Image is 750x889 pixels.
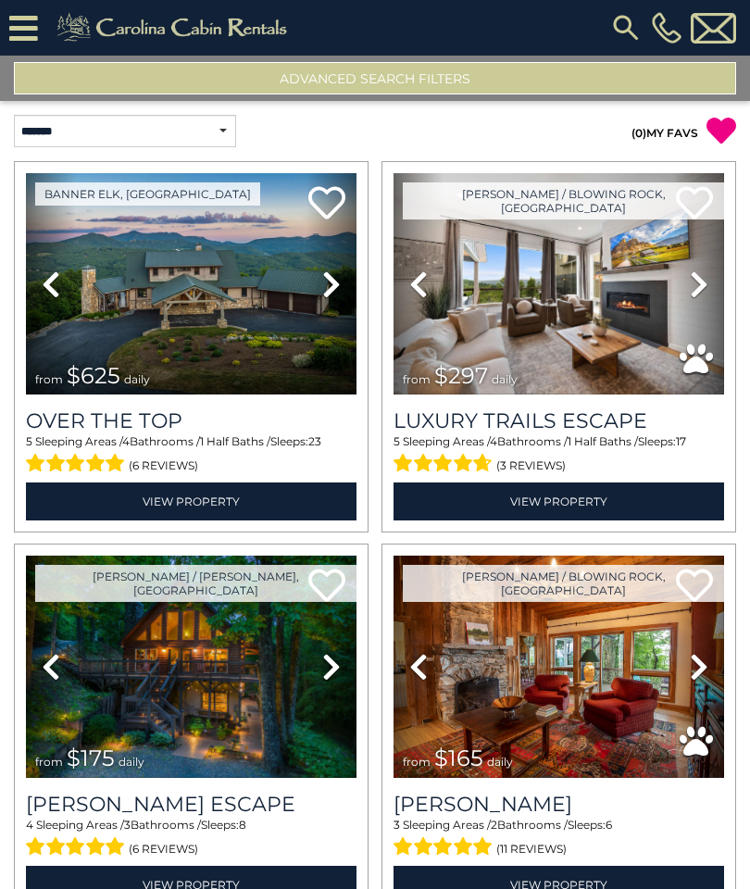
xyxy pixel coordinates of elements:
span: daily [119,755,144,769]
a: [PERSON_NAME] / Blowing Rock, [GEOGRAPHIC_DATA] [403,182,724,219]
span: 23 [308,434,321,448]
span: 6 [606,818,612,832]
span: ( ) [631,126,646,140]
span: $625 [67,362,120,389]
h3: Todd Escape [26,792,356,817]
span: 1 Half Baths / [200,434,270,448]
a: [PERSON_NAME] Escape [26,792,356,817]
a: [PERSON_NAME] [394,792,724,817]
span: from [35,372,63,386]
span: 3 [394,818,400,832]
a: [PHONE_NUMBER] [647,12,686,44]
span: (6 reviews) [129,837,198,861]
span: 3 [124,818,131,832]
button: Advanced Search Filters [14,62,736,94]
span: (3 reviews) [496,454,566,478]
span: daily [124,372,150,386]
img: thumbnail_168627805.jpeg [26,556,356,777]
a: View Property [394,482,724,520]
a: [PERSON_NAME] / [PERSON_NAME], [GEOGRAPHIC_DATA] [35,565,356,602]
span: $175 [67,745,115,771]
a: Banner Elk, [GEOGRAPHIC_DATA] [35,182,260,206]
span: daily [492,372,518,386]
span: 1 Half Baths / [568,434,638,448]
span: from [403,755,431,769]
div: Sleeping Areas / Bathrooms / Sleeps: [26,433,356,478]
span: from [35,755,63,769]
img: thumbnail_163277858.jpeg [394,556,724,777]
span: 17 [676,434,686,448]
div: Sleeping Areas / Bathrooms / Sleeps: [394,433,724,478]
span: 8 [239,818,246,832]
a: (0)MY FAVS [631,126,698,140]
img: Khaki-logo.png [47,9,303,46]
span: 2 [491,818,497,832]
a: Luxury Trails Escape [394,408,724,433]
img: search-regular.svg [609,11,643,44]
a: View Property [26,482,356,520]
div: Sleeping Areas / Bathrooms / Sleeps: [394,817,724,861]
span: 5 [394,434,400,448]
span: daily [487,755,513,769]
span: 5 [26,434,32,448]
a: Add to favorites [308,184,345,224]
span: 4 [122,434,130,448]
span: 0 [635,126,643,140]
span: (6 reviews) [129,454,198,478]
a: [PERSON_NAME] / Blowing Rock, [GEOGRAPHIC_DATA] [403,565,724,602]
a: Over The Top [26,408,356,433]
img: thumbnail_167153549.jpeg [26,173,356,394]
span: $165 [434,745,483,771]
span: 4 [490,434,497,448]
div: Sleeping Areas / Bathrooms / Sleeps: [26,817,356,861]
span: $297 [434,362,488,389]
span: from [403,372,431,386]
span: 4 [26,818,33,832]
span: (11 reviews) [496,837,567,861]
h3: Azalea Hill [394,792,724,817]
img: thumbnail_168695581.jpeg [394,173,724,394]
